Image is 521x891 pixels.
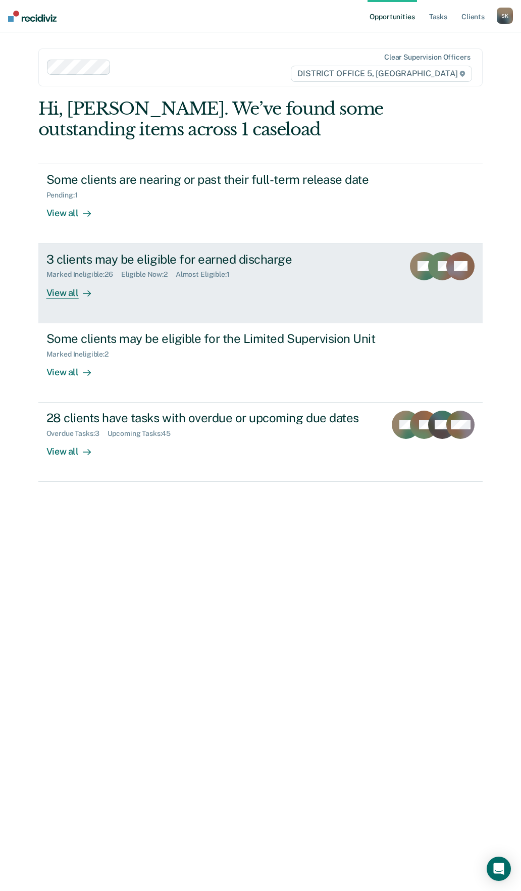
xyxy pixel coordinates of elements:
[46,279,103,299] div: View all
[497,8,513,24] div: S K
[46,438,103,458] div: View all
[497,8,513,24] button: SK
[46,331,401,346] div: Some clients may be eligible for the Limited Supervision Unit
[46,350,117,359] div: Marked Ineligible : 2
[46,429,108,438] div: Overdue Tasks : 3
[291,66,472,82] span: DISTRICT OFFICE 5, [GEOGRAPHIC_DATA]
[487,857,511,881] div: Open Intercom Messenger
[46,200,103,219] div: View all
[121,270,176,279] div: Eligible Now : 2
[8,11,57,22] img: Recidiviz
[38,403,483,482] a: 28 clients have tasks with overdue or upcoming due datesOverdue Tasks:3Upcoming Tasks:45View all
[46,191,86,200] div: Pending : 1
[46,252,396,267] div: 3 clients may be eligible for earned discharge
[384,53,470,62] div: Clear supervision officers
[176,270,238,279] div: Almost Eligible : 1
[38,98,394,140] div: Hi, [PERSON_NAME]. We’ve found some outstanding items across 1 caseload
[38,323,483,403] a: Some clients may be eligible for the Limited Supervision UnitMarked Ineligible:2View all
[46,411,378,425] div: 28 clients have tasks with overdue or upcoming due dates
[38,164,483,243] a: Some clients are nearing or past their full-term release datePending:1View all
[46,172,401,187] div: Some clients are nearing or past their full-term release date
[46,358,103,378] div: View all
[46,270,121,279] div: Marked Ineligible : 26
[38,244,483,323] a: 3 clients may be eligible for earned dischargeMarked Ineligible:26Eligible Now:2Almost Eligible:1...
[108,429,179,438] div: Upcoming Tasks : 45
